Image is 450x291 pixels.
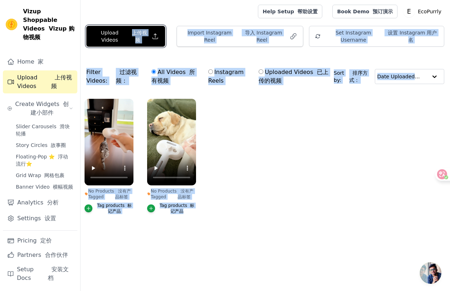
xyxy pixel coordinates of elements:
span: Story Circles [16,142,66,149]
a: Story Circles 故事圈 [12,140,77,150]
span: Banner Video [16,183,73,190]
font: 导入 Instagram Reel [245,30,282,43]
a: Setup Docs 安装文档 [3,262,77,285]
a: Analytics 分析 [3,195,77,210]
font: 分析 [47,199,59,206]
button: Set Instagram Username 设置 Instagram 用户名 [309,26,444,47]
a: Settings 设置 [3,211,77,226]
text: E [407,8,411,15]
font: 预订演示 [373,9,393,14]
label: Instagram Reels [208,68,249,86]
font: 上传视频 [132,30,147,43]
font: 没有产品标签 [178,189,194,199]
button: Tag products 标记产品 [147,203,196,214]
div: Tag products [95,203,133,214]
label: Uploaded Videos [258,68,330,86]
button: Import Instagram Reel 导入 Instagram Reel [177,26,303,47]
font: 过滤视频： [116,69,137,84]
font: 标记产品 [171,203,194,214]
font: 故事圈 [51,142,66,148]
div: Sort by: [334,69,444,84]
span: Vizup Shoppable Videos [23,7,74,42]
font: 安装文档 [48,266,69,281]
a: Pricing 定价 [3,234,77,248]
font: 横幅视频 [53,184,73,190]
p: EcoPurrly [415,5,444,18]
font: 上传视频 [51,74,72,89]
font: 定价 [40,237,52,244]
input: All Videos 所有视频 [151,69,156,74]
a: Upload Videos 上传视频 [3,70,77,93]
font: Vizup 购物视频 [23,25,74,41]
img: Vizup [6,19,17,30]
a: Help Setup 帮助设置 [258,5,322,18]
font: 帮助设置 [297,9,318,14]
span: Create Widgets [15,100,69,117]
a: Grid Wrap 网格包裹 [12,170,77,180]
font: 没有产品标签 [115,189,131,199]
button: Create Widgets 创建小部件 [3,97,77,120]
span: Grid Wrap [16,172,64,179]
font: 合作伙伴 [45,251,68,258]
a: Banner Video 横幅视频 [12,182,77,192]
span: Slider Carousels [16,123,73,137]
font: 设置 [45,215,56,222]
div: No Products Tagged [147,188,196,200]
button: Tag products 标记产品 [85,203,133,214]
span: Floating-Pop ⭐ [16,153,73,167]
button: E EcoPurrly [403,5,444,18]
font: 设置 Instagram 用户名 [388,30,437,43]
a: Book Demo 预订演示 [332,5,397,18]
font: 标记产品 [108,203,132,214]
a: Floating-Pop ⭐ 浮动流行⭐ [12,152,77,169]
button: Upload Videos 上传视频 [86,26,165,47]
font: 家 [38,58,44,65]
a: 开放式聊天 [420,262,441,284]
input: Uploaded Videos 已上传的视频 [259,69,263,74]
a: Partners 合作伙伴 [3,248,77,262]
font: 排序方式： [349,70,368,83]
div: Tag products [158,203,196,214]
input: Instagram Reels [208,69,213,74]
label: All Videos [151,68,199,86]
div: No Products Tagged [85,188,133,200]
font: 网格包裹 [44,172,64,178]
a: Slider Carousels 滑块轮播 [12,121,77,139]
div: Filter Videos: [86,64,334,89]
a: Home 家 [3,55,77,69]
